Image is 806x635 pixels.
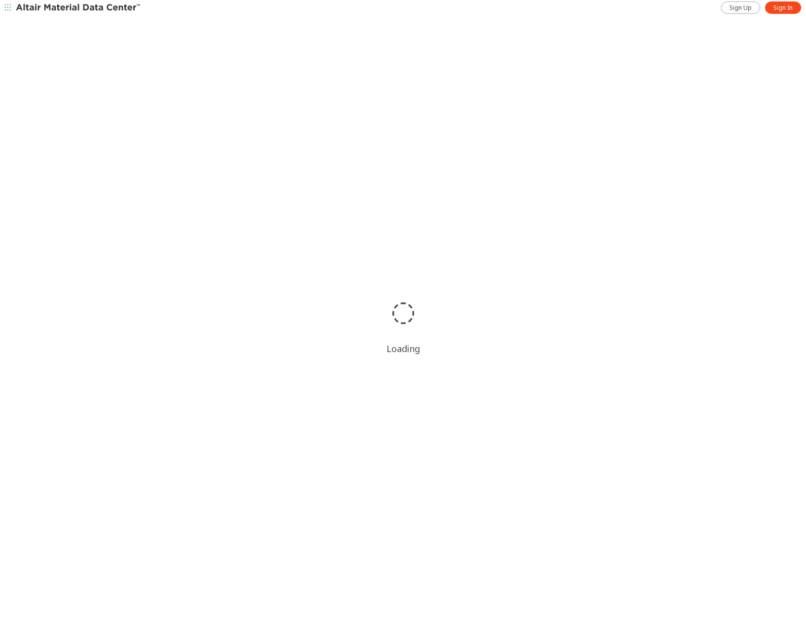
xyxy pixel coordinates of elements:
[773,4,793,12] span: Sign In
[721,1,760,14] a: Sign Up
[16,3,142,13] img: Altair Material Data Center
[765,1,801,14] a: Sign In
[729,4,752,12] span: Sign Up
[386,343,420,355] div: Loading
